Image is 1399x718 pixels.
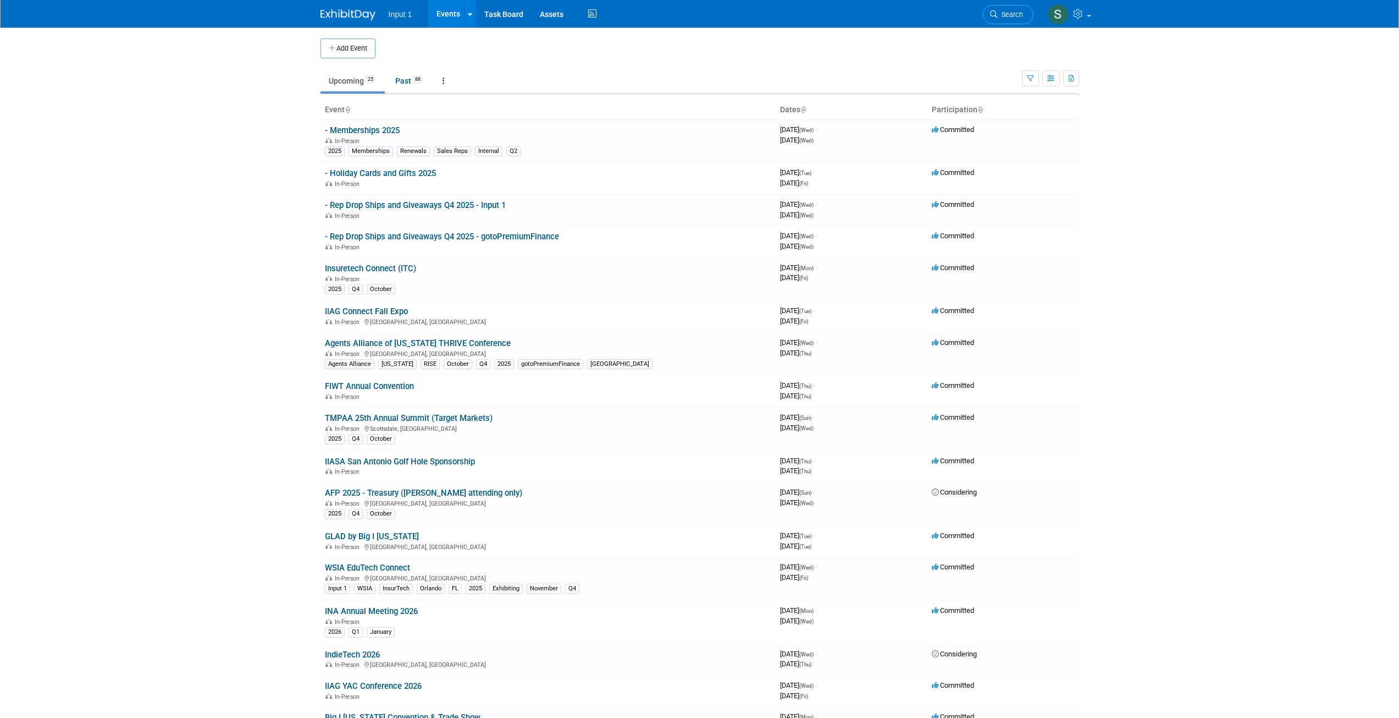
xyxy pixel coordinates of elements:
[335,276,363,283] span: In-Person
[799,490,811,496] span: (Sun)
[325,542,771,551] div: [GEOGRAPHIC_DATA], [GEOGRAPHIC_DATA]
[476,359,490,369] div: Q4
[325,500,332,506] img: In-Person Event
[799,618,814,624] span: (Wed)
[387,70,432,91] a: Past88
[780,424,814,432] span: [DATE]
[325,319,332,324] img: In-Person Event
[780,660,811,668] span: [DATE]
[932,531,974,540] span: Committed
[494,359,514,369] div: 2025
[518,359,583,369] div: gotoPremiumFinance
[379,584,413,594] div: InsurTech
[780,211,814,219] span: [DATE]
[354,584,375,594] div: WSIA
[325,573,771,582] div: [GEOGRAPHIC_DATA], [GEOGRAPHIC_DATA]
[335,319,363,326] span: In-Person
[932,381,974,390] span: Committed
[389,10,412,19] span: Input 1
[932,232,974,240] span: Committed
[780,264,817,272] span: [DATE]
[932,457,974,465] span: Committed
[799,500,814,506] span: (Wed)
[932,306,974,315] span: Committed
[325,338,511,348] a: Agents Alliance of [US_STATE] THRIVE Conference
[421,359,440,369] div: RISE
[335,468,363,475] span: In-Person
[364,75,377,84] span: 25
[799,458,811,464] span: (Thu)
[335,350,363,358] span: In-Person
[813,488,815,496] span: -
[813,306,815,315] span: -
[983,5,1033,24] a: Search
[325,681,422,691] a: IIAG YAC Conference 2026
[799,683,814,689] span: (Wed)
[799,319,808,325] span: (Fri)
[799,340,814,346] span: (Wed)
[799,415,811,421] span: (Sun)
[780,168,815,177] span: [DATE]
[799,180,808,187] span: (Fri)
[587,359,653,369] div: [GEOGRAPHIC_DATA]
[397,146,430,156] div: Renewals
[335,544,363,551] span: In-Person
[799,608,814,614] span: (Mon)
[780,542,811,550] span: [DATE]
[780,232,817,240] span: [DATE]
[325,200,506,210] a: - Rep Drop Ships and Giveaways Q4 2025 - Input 1
[799,661,811,667] span: (Thu)
[799,383,811,389] span: (Thu)
[325,509,345,519] div: 2025
[932,563,974,571] span: Committed
[799,693,808,699] span: (Fri)
[320,39,375,58] button: Add Event
[325,244,332,249] img: In-Person Event
[780,681,817,689] span: [DATE]
[799,275,808,281] span: (Fri)
[325,434,345,444] div: 2025
[815,232,817,240] span: -
[320,9,375,20] img: ExhibitDay
[799,564,814,571] span: (Wed)
[325,146,345,156] div: 2025
[799,468,811,474] span: (Thu)
[813,531,815,540] span: -
[799,202,814,208] span: (Wed)
[345,105,350,114] a: Sort by Event Name
[325,276,332,281] img: In-Person Event
[367,509,395,519] div: October
[780,467,811,475] span: [DATE]
[799,425,814,431] span: (Wed)
[325,393,332,399] img: In-Person Event
[325,650,380,660] a: IndieTech 2026
[325,424,771,432] div: Scottsdale, [GEOGRAPHIC_DATA]
[927,101,1079,119] th: Participation
[780,338,817,347] span: [DATE]
[932,200,974,209] span: Committed
[325,264,416,273] a: Insuretech Connect (ITC)
[799,308,811,314] span: (Tue)
[325,544,332,549] img: In-Person Event
[815,563,817,571] span: -
[932,264,974,272] span: Committed
[780,392,811,400] span: [DATE]
[565,584,579,594] div: Q4
[466,584,485,594] div: 2025
[325,168,436,178] a: - Holiday Cards and Gifts 2025
[378,359,417,369] div: [US_STATE]
[813,413,815,421] span: -
[780,650,817,658] span: [DATE]
[799,350,811,357] span: (Thu)
[475,146,502,156] div: Internal
[434,146,471,156] div: Sales Reps
[320,70,385,91] a: Upcoming25
[325,125,400,135] a: - Memberships 2025
[325,563,410,573] a: WSIA EduTech Connect
[780,306,815,315] span: [DATE]
[776,101,927,119] th: Dates
[325,627,345,637] div: 2026
[932,338,974,347] span: Committed
[325,488,522,498] a: AFP 2025 - Treasury ([PERSON_NAME] attending only)
[780,179,808,187] span: [DATE]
